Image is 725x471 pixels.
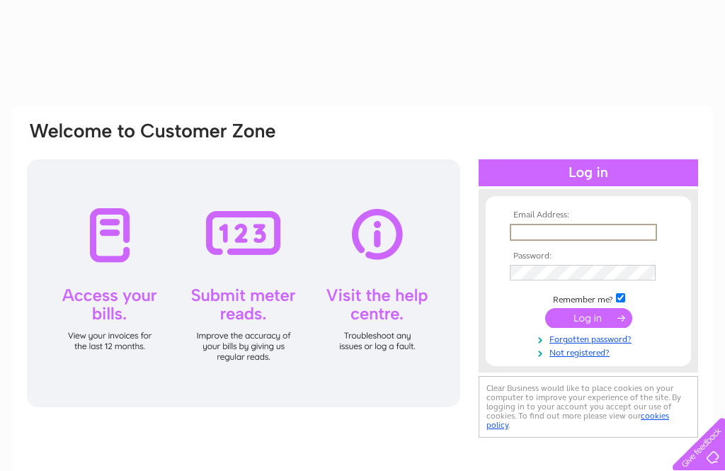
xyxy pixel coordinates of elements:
[506,210,670,220] th: Email Address:
[506,291,670,305] td: Remember me?
[486,411,669,430] a: cookies policy
[479,376,698,438] div: Clear Business would like to place cookies on your computer to improve your experience of the sit...
[510,345,670,358] a: Not registered?
[545,308,632,328] input: Submit
[510,331,670,345] a: Forgotten password?
[506,251,670,261] th: Password:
